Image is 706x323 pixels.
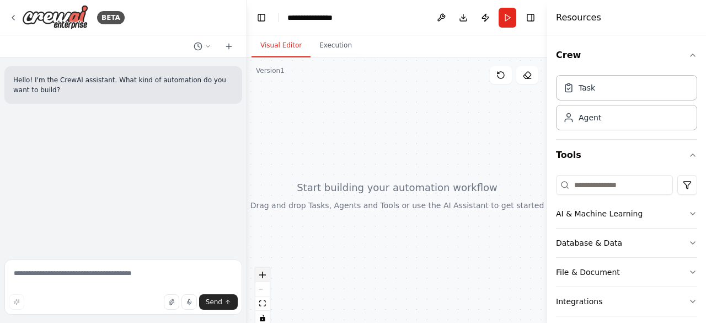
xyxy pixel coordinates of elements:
[254,10,269,25] button: Hide left sidebar
[556,229,697,257] button: Database & Data
[523,10,538,25] button: Hide right sidebar
[556,140,697,171] button: Tools
[556,267,620,278] div: File & Document
[255,282,270,296] button: zoom out
[556,71,697,139] div: Crew
[556,237,622,248] div: Database & Data
[9,294,24,310] button: Improve this prompt
[256,66,285,75] div: Version 1
[189,40,216,53] button: Switch to previous chat
[22,5,88,30] img: Logo
[255,268,270,282] button: zoom in
[556,208,643,219] div: AI & Machine Learning
[13,75,233,95] p: Hello! I'm the CrewAI assistant. What kind of automation do you want to build?
[164,294,179,310] button: Upload files
[255,296,270,311] button: fit view
[579,112,601,123] div: Agent
[556,296,602,307] div: Integrations
[206,298,222,306] span: Send
[199,294,238,310] button: Send
[311,34,361,57] button: Execution
[220,40,238,53] button: Start a new chat
[556,287,697,316] button: Integrations
[287,12,343,23] nav: breadcrumb
[556,199,697,228] button: AI & Machine Learning
[579,82,595,93] div: Task
[252,34,311,57] button: Visual Editor
[556,258,697,287] button: File & Document
[97,11,125,24] div: BETA
[556,40,697,71] button: Crew
[181,294,197,310] button: Click to speak your automation idea
[556,11,601,24] h4: Resources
